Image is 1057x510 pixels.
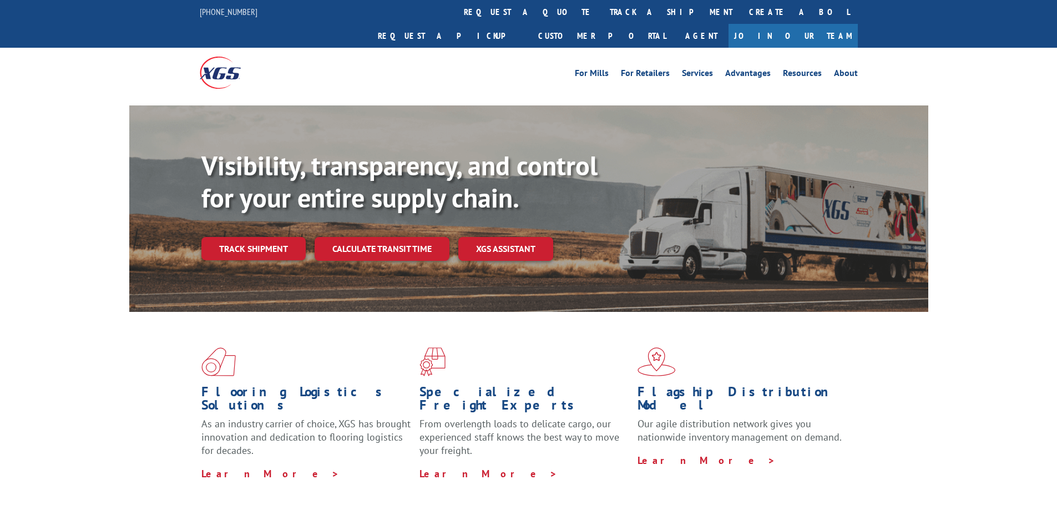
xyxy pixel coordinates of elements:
a: Services [682,69,713,81]
a: Calculate transit time [315,237,449,261]
a: Join Our Team [729,24,858,48]
p: From overlength loads to delicate cargo, our experienced staff knows the best way to move your fr... [419,417,629,467]
a: Request a pickup [370,24,530,48]
h1: Flagship Distribution Model [638,385,847,417]
a: Resources [783,69,822,81]
a: About [834,69,858,81]
a: Advantages [725,69,771,81]
a: Agent [674,24,729,48]
img: xgs-icon-total-supply-chain-intelligence-red [201,347,236,376]
a: XGS ASSISTANT [458,237,553,261]
a: For Retailers [621,69,670,81]
h1: Flooring Logistics Solutions [201,385,411,417]
a: [PHONE_NUMBER] [200,6,257,17]
a: Learn More > [201,467,340,480]
h1: Specialized Freight Experts [419,385,629,417]
a: Customer Portal [530,24,674,48]
span: Our agile distribution network gives you nationwide inventory management on demand. [638,417,842,443]
img: xgs-icon-focused-on-flooring-red [419,347,446,376]
a: For Mills [575,69,609,81]
b: Visibility, transparency, and control for your entire supply chain. [201,148,598,215]
a: Track shipment [201,237,306,260]
img: xgs-icon-flagship-distribution-model-red [638,347,676,376]
span: As an industry carrier of choice, XGS has brought innovation and dedication to flooring logistics... [201,417,411,457]
a: Learn More > [638,454,776,467]
a: Learn More > [419,467,558,480]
